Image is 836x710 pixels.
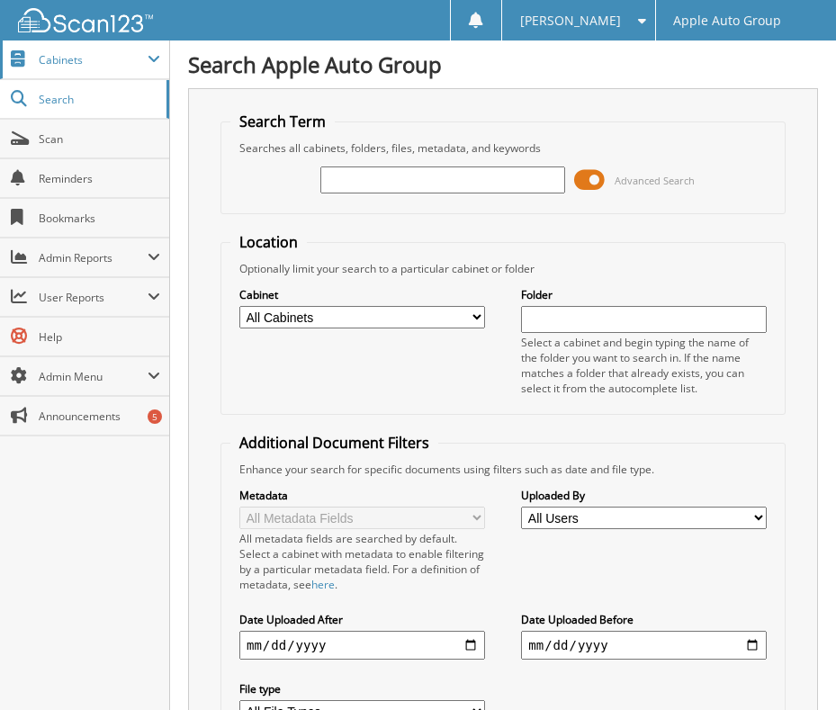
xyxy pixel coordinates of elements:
[39,131,160,147] span: Scan
[39,211,160,226] span: Bookmarks
[239,612,485,627] label: Date Uploaded After
[520,15,621,26] span: [PERSON_NAME]
[673,15,781,26] span: Apple Auto Group
[230,462,776,477] div: Enhance your search for specific documents using filters such as date and file type.
[230,112,335,131] legend: Search Term
[311,577,335,592] a: here
[148,409,162,424] div: 5
[521,612,767,627] label: Date Uploaded Before
[521,488,767,503] label: Uploaded By
[39,92,157,107] span: Search
[39,369,148,384] span: Admin Menu
[239,488,485,503] label: Metadata
[230,433,438,453] legend: Additional Document Filters
[239,531,485,592] div: All metadata fields are searched by default. Select a cabinet with metadata to enable filtering b...
[521,287,767,302] label: Folder
[239,631,485,660] input: start
[39,171,160,186] span: Reminders
[39,409,160,424] span: Announcements
[239,287,485,302] label: Cabinet
[39,329,160,345] span: Help
[746,624,836,710] iframe: Chat Widget
[18,8,153,32] img: scan123-logo-white.svg
[230,232,307,252] legend: Location
[188,49,818,79] h1: Search Apple Auto Group
[39,290,148,305] span: User Reports
[39,250,148,265] span: Admin Reports
[230,140,776,156] div: Searches all cabinets, folders, files, metadata, and keywords
[521,631,767,660] input: end
[239,681,485,697] label: File type
[230,261,776,276] div: Optionally limit your search to a particular cabinet or folder
[521,335,767,396] div: Select a cabinet and begin typing the name of the folder you want to search in. If the name match...
[615,174,695,187] span: Advanced Search
[39,52,148,67] span: Cabinets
